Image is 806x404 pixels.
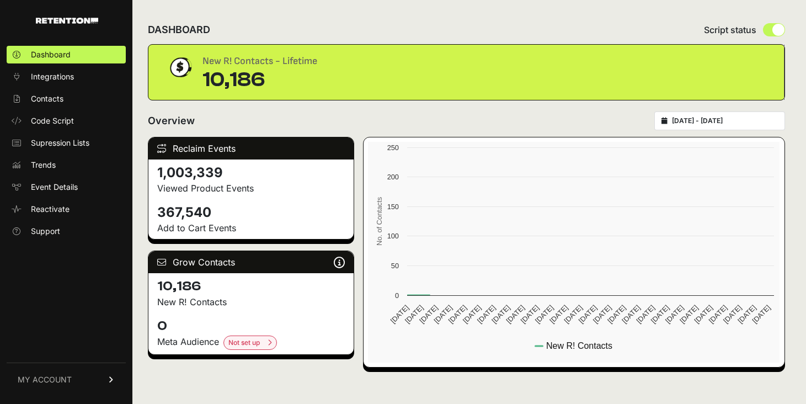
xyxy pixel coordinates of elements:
text: [DATE] [563,304,584,325]
text: [DATE] [679,304,700,325]
a: Supression Lists [7,134,126,152]
text: [DATE] [736,304,758,325]
a: Event Details [7,178,126,196]
text: [DATE] [433,304,454,325]
text: [DATE] [751,304,772,325]
text: [DATE] [635,304,656,325]
text: [DATE] [389,304,410,325]
div: Reclaim Events [148,137,354,160]
img: dollar-coin-05c43ed7efb7bc0c12610022525b4bbbb207c7efeef5aecc26f025e68dcafac9.png [166,54,194,81]
a: Trends [7,156,126,174]
h4: 1,003,339 [157,164,345,182]
h2: Overview [148,113,195,129]
text: 150 [387,203,399,211]
text: [DATE] [591,304,613,325]
text: 0 [395,291,399,300]
h4: 10,186 [157,278,345,295]
a: MY ACCOUNT [7,363,126,396]
span: Reactivate [31,204,70,215]
img: Retention.com [36,18,98,24]
span: Contacts [31,93,63,104]
text: [DATE] [693,304,714,325]
text: No. of Contacts [375,197,383,246]
text: [DATE] [505,304,526,325]
a: Reactivate [7,200,126,218]
text: [DATE] [722,304,743,325]
h4: 0 [157,317,345,335]
text: [DATE] [403,304,425,325]
span: Trends [31,160,56,171]
text: [DATE] [621,304,642,325]
text: [DATE] [461,304,483,325]
text: [DATE] [664,304,685,325]
h2: DASHBOARD [148,22,210,38]
text: [DATE] [418,304,440,325]
text: [DATE] [519,304,541,325]
p: New R! Contacts [157,295,345,309]
span: Script status [704,23,756,36]
span: MY ACCOUNT [18,374,72,385]
text: [DATE] [707,304,729,325]
text: [DATE] [649,304,671,325]
text: [DATE] [490,304,512,325]
a: Code Script [7,112,126,130]
p: Add to Cart Events [157,221,345,235]
div: New R! Contacts - Lifetime [202,54,317,69]
text: [DATE] [476,304,497,325]
text: 250 [387,143,399,152]
span: Supression Lists [31,137,89,148]
span: Dashboard [31,49,71,60]
text: 200 [387,173,399,181]
text: [DATE] [577,304,599,325]
text: New R! Contacts [546,341,612,350]
div: 10,186 [202,69,317,91]
a: Contacts [7,90,126,108]
text: [DATE] [447,304,468,325]
a: Integrations [7,68,126,86]
a: Support [7,222,126,240]
span: Code Script [31,115,74,126]
text: 50 [391,262,399,270]
div: Meta Audience [157,335,345,350]
text: [DATE] [533,304,555,325]
a: Dashboard [7,46,126,63]
h4: 367,540 [157,204,345,221]
text: [DATE] [606,304,627,325]
text: 100 [387,232,399,240]
span: Event Details [31,182,78,193]
text: [DATE] [548,304,570,325]
div: Grow Contacts [148,251,354,273]
p: Viewed Product Events [157,182,345,195]
span: Support [31,226,60,237]
span: Integrations [31,71,74,82]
